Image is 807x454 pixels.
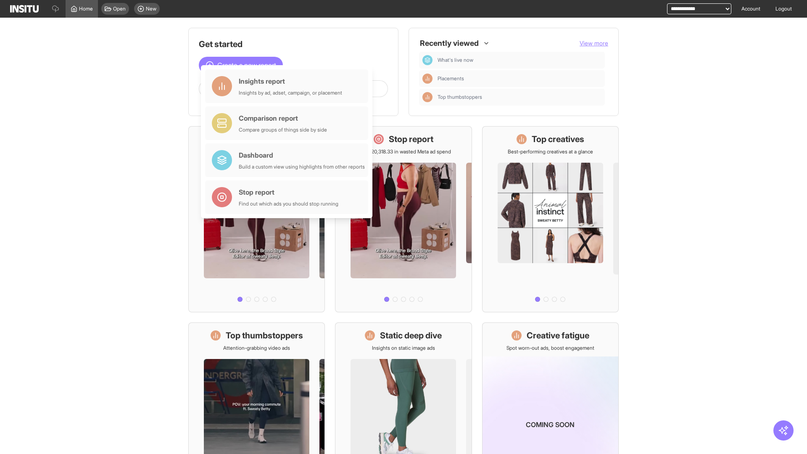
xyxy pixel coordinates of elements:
h1: Top creatives [532,133,584,145]
span: Top thumbstoppers [438,94,482,100]
div: Insights [422,92,433,102]
button: View more [580,39,608,48]
span: Placements [438,75,601,82]
h1: Static deep dive [380,330,442,341]
a: Stop reportSave £20,318.33 in wasted Meta ad spend [335,126,472,312]
div: Dashboard [422,55,433,65]
div: Compare groups of things side by side [239,127,327,133]
div: Comparison report [239,113,327,123]
button: Create a new report [199,57,283,74]
h1: Top thumbstoppers [226,330,303,341]
h1: Stop report [389,133,433,145]
p: Save £20,318.33 in wasted Meta ad spend [356,148,451,155]
span: What's live now [438,57,473,63]
span: Placements [438,75,464,82]
div: Insights by ad, adset, campaign, or placement [239,90,342,96]
div: Dashboard [239,150,365,160]
div: Build a custom view using highlights from other reports [239,164,365,170]
div: Insights report [239,76,342,86]
p: Best-performing creatives at a glance [508,148,593,155]
div: Stop report [239,187,338,197]
div: Insights [422,74,433,84]
p: Attention-grabbing video ads [223,345,290,351]
span: Home [79,5,93,12]
span: New [146,5,156,12]
span: What's live now [438,57,601,63]
span: View more [580,40,608,47]
h1: Get started [199,38,388,50]
p: Insights on static image ads [372,345,435,351]
span: Top thumbstoppers [438,94,601,100]
span: Open [113,5,126,12]
div: Find out which ads you should stop running [239,201,338,207]
span: Create a new report [217,60,276,70]
a: Top creativesBest-performing creatives at a glance [482,126,619,312]
a: What's live nowSee all active ads instantly [188,126,325,312]
img: Logo [10,5,39,13]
